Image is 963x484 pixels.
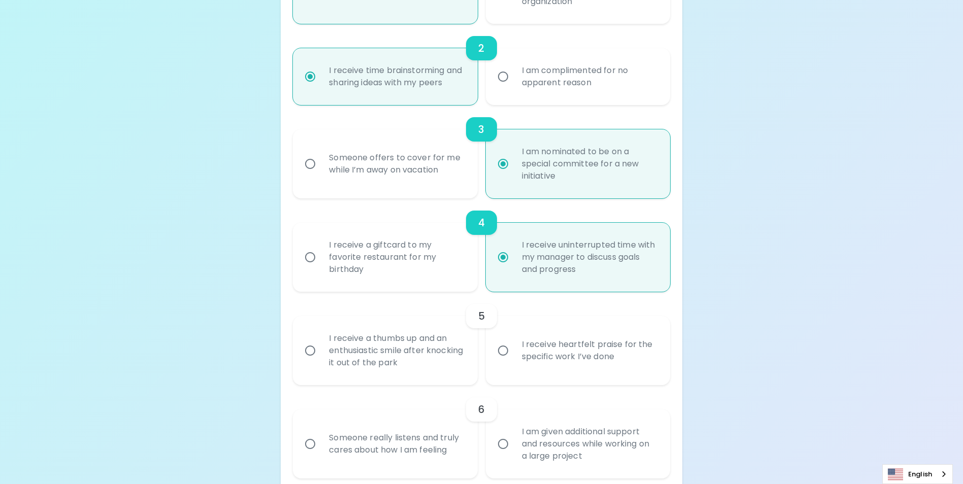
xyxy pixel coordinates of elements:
div: choice-group-check [293,385,670,478]
div: choice-group-check [293,105,670,198]
h6: 2 [478,40,484,56]
h6: 4 [478,215,485,231]
div: choice-group-check [293,198,670,292]
div: I receive uninterrupted time with my manager to discuss goals and progress [514,227,665,288]
div: I receive heartfelt praise for the specific work I’ve done [514,326,665,375]
h6: 3 [478,121,484,137]
div: Someone really listens and truly cares about how I am feeling [321,420,472,468]
div: I receive a giftcard to my favorite restaurant for my birthday [321,227,472,288]
div: Language [882,464,953,484]
div: Someone offers to cover for me while I’m away on vacation [321,140,472,188]
div: I am complimented for no apparent reason [514,52,665,101]
div: I am nominated to be on a special committee for a new initiative [514,133,665,194]
div: I am given additional support and resources while working on a large project [514,413,665,474]
div: choice-group-check [293,292,670,385]
aside: Language selected: English [882,464,953,484]
a: English [883,465,952,483]
h6: 5 [478,308,485,324]
div: I receive a thumbs up and an enthusiastic smile after knocking it out of the park [321,320,472,381]
div: choice-group-check [293,24,670,105]
div: I receive time brainstorming and sharing ideas with my peers [321,52,472,101]
h6: 6 [478,401,485,418]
